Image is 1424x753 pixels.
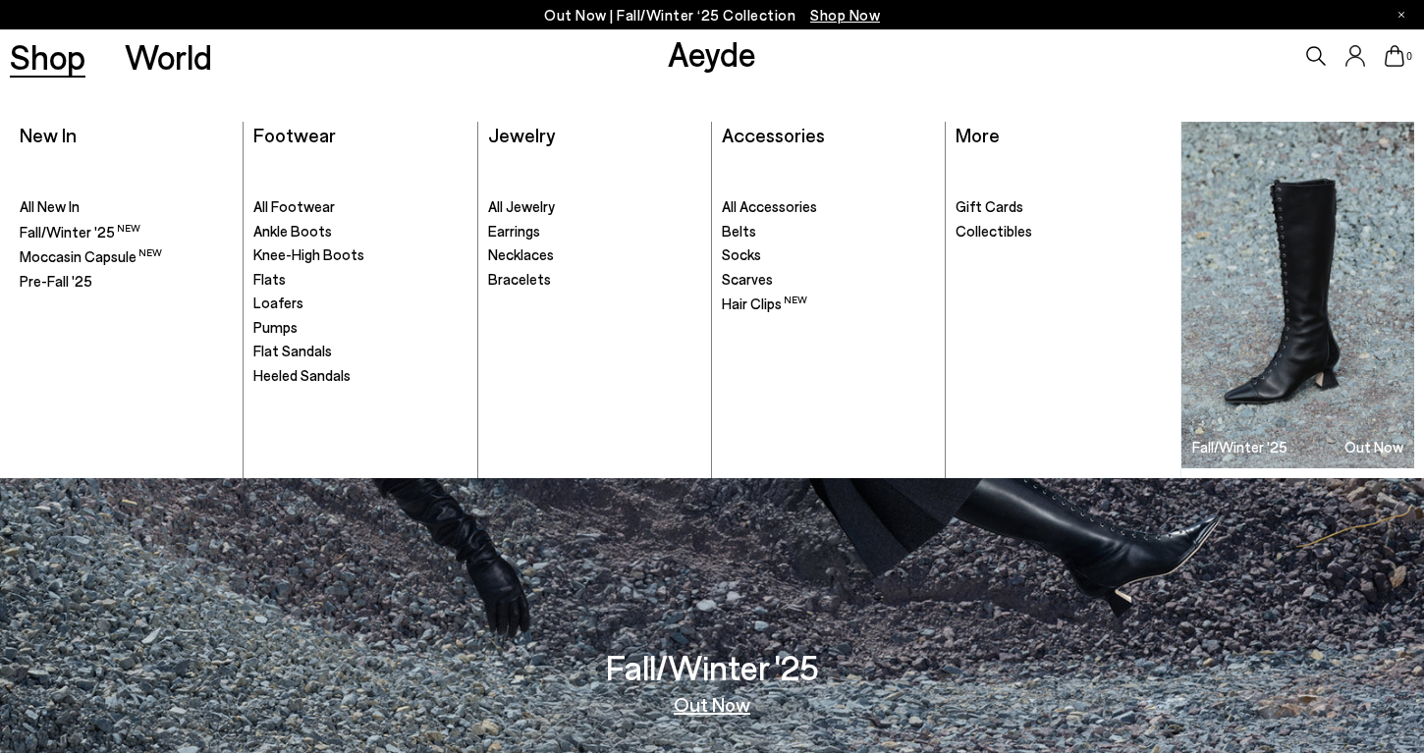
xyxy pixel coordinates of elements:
span: Bracelets [488,270,551,288]
a: Scarves [722,270,935,290]
a: Moccasin Capsule [20,246,233,267]
a: All Footwear [253,197,466,217]
a: Flats [253,270,466,290]
span: Fall/Winter '25 [20,223,140,241]
span: All Jewelry [488,197,555,215]
span: Collectibles [956,222,1032,240]
a: Fall/Winter '25 [20,222,233,242]
a: Belts [722,222,935,242]
a: New In [20,123,77,146]
a: Collectibles [956,222,1170,242]
span: Pumps [253,318,298,336]
a: Bracelets [488,270,701,290]
a: Jewelry [488,123,555,146]
span: Heeled Sandals [253,366,351,384]
span: Navigate to /collections/new-in [810,6,880,24]
a: Accessories [722,123,825,146]
a: All New In [20,197,233,217]
a: Socks [722,245,935,265]
a: Earrings [488,222,701,242]
span: Gift Cards [956,197,1023,215]
p: Out Now | Fall/Winter ‘25 Collection [544,3,880,27]
a: More [956,123,1000,146]
span: Hair Clips [722,295,807,312]
span: All Footwear [253,197,335,215]
span: Flats [253,270,286,288]
span: Flat Sandals [253,342,332,359]
span: All Accessories [722,197,817,215]
span: Knee-High Boots [253,245,364,263]
span: 0 [1404,51,1414,62]
a: Flat Sandals [253,342,466,361]
a: Shop [10,39,85,74]
a: Knee-High Boots [253,245,466,265]
span: Moccasin Capsule [20,247,162,265]
a: Heeled Sandals [253,366,466,386]
a: Ankle Boots [253,222,466,242]
a: Fall/Winter '25 Out Now [1181,122,1414,468]
span: Belts [722,222,756,240]
span: Scarves [722,270,773,288]
a: All Jewelry [488,197,701,217]
a: Hair Clips [722,294,935,314]
span: Ankle Boots [253,222,332,240]
a: Loafers [253,294,466,313]
h3: Fall/Winter '25 [606,650,819,684]
span: Pre-Fall '25 [20,272,92,290]
h3: Out Now [1344,440,1403,455]
a: Pre-Fall '25 [20,272,233,292]
a: Pumps [253,318,466,338]
h3: Fall/Winter '25 [1192,440,1287,455]
a: Necklaces [488,245,701,265]
img: Group_1295_900x.jpg [1181,122,1414,468]
span: Socks [722,245,761,263]
a: Out Now [674,694,750,714]
span: All New In [20,197,80,215]
a: Footwear [253,123,336,146]
a: Aeyde [668,32,756,74]
span: Earrings [488,222,540,240]
a: World [125,39,212,74]
span: Loafers [253,294,303,311]
a: 0 [1385,45,1404,67]
span: Necklaces [488,245,554,263]
a: Gift Cards [956,197,1170,217]
a: All Accessories [722,197,935,217]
